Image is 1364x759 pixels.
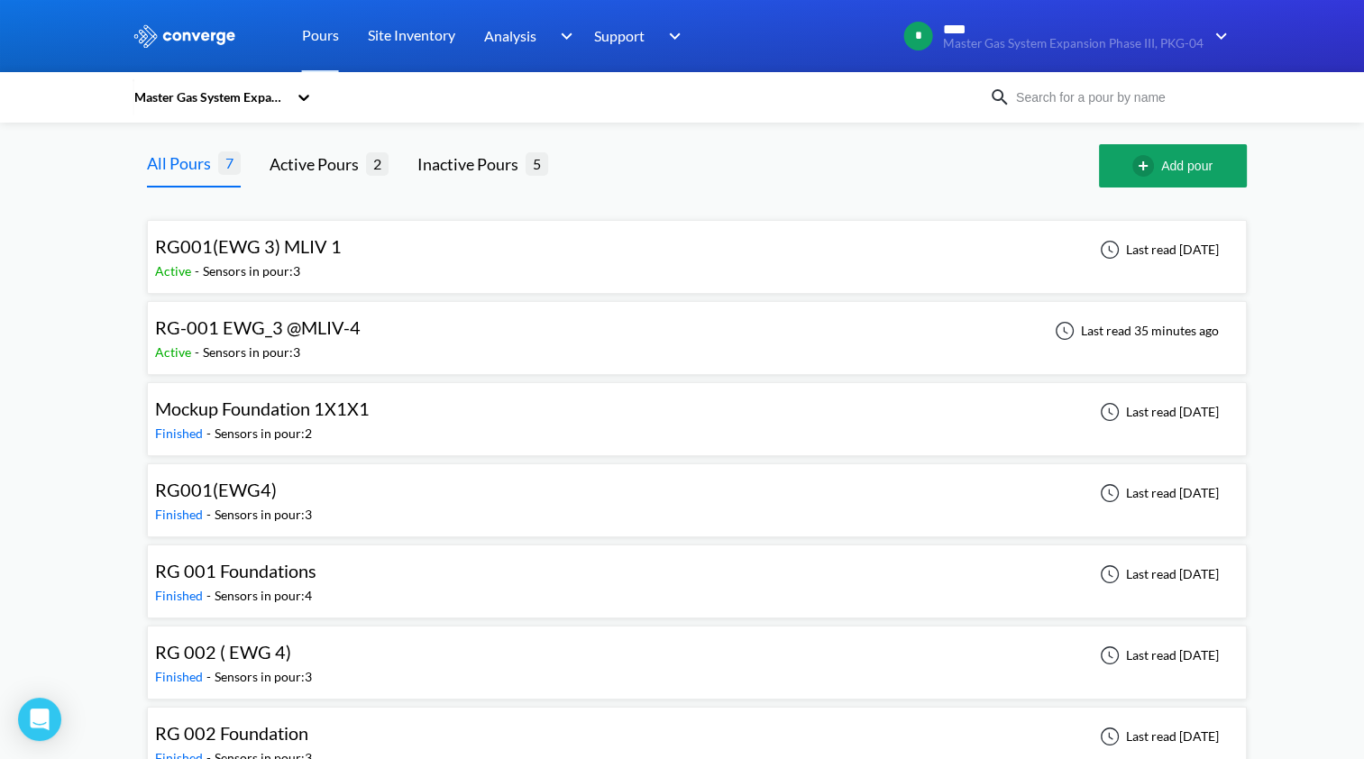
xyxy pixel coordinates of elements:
div: All Pours [147,151,218,176]
span: Active [155,263,195,279]
div: Open Intercom Messenger [18,698,61,741]
img: icon-search.svg [989,87,1011,108]
div: Master Gas System Expansion Phase III, PKG-04 [133,87,288,107]
div: Last read [DATE] [1090,482,1224,504]
span: - [206,669,215,684]
span: Active [155,344,195,360]
span: Finished [155,588,206,603]
img: downArrow.svg [657,25,686,47]
span: Finished [155,669,206,684]
div: Sensors in pour: 3 [215,505,312,525]
a: Mockup Foundation 1X1X1Finished-Sensors in pour:2Last read [DATE] [147,403,1247,418]
span: RG001(EWG 3) MLIV 1 [155,235,342,257]
a: RG 002 ( EWG 4)Finished-Sensors in pour:3Last read [DATE] [147,646,1247,662]
span: 7 [218,151,241,174]
div: Last read 35 minutes ago [1045,320,1224,342]
div: Last read [DATE] [1090,726,1224,747]
a: RG 002 FoundationFinished-Sensors in pour:3Last read [DATE] [147,727,1247,743]
img: add-circle-outline.svg [1132,155,1161,177]
span: RG 002 ( EWG 4) [155,641,291,663]
div: Sensors in pour: 3 [215,667,312,687]
span: Support [594,24,645,47]
span: Analysis [484,24,536,47]
div: Inactive Pours [417,151,526,177]
div: Last read [DATE] [1090,401,1224,423]
div: Sensors in pour: 3 [203,261,300,281]
span: - [206,588,215,603]
a: RG001(EWG4)Finished-Sensors in pour:3Last read [DATE] [147,484,1247,499]
div: Sensors in pour: 2 [215,424,312,444]
a: RG 001 FoundationsFinished-Sensors in pour:4Last read [DATE] [147,565,1247,581]
input: Search for a pour by name [1011,87,1229,107]
div: Active Pours [270,151,366,177]
img: logo_ewhite.svg [133,24,237,48]
span: - [206,425,215,441]
span: - [195,344,203,360]
span: - [195,263,203,279]
div: Last read [DATE] [1090,239,1224,261]
span: 2 [366,152,389,175]
span: RG001(EWG4) [155,479,277,500]
span: Finished [155,507,206,522]
span: Master Gas System Expansion Phase III, PKG-04 [943,37,1204,50]
img: downArrow.svg [548,25,577,47]
a: RG001(EWG 3) MLIV 1Active-Sensors in pour:3Last read [DATE] [147,241,1247,256]
span: RG 002 Foundation [155,722,308,744]
div: Sensors in pour: 4 [215,586,312,606]
div: Last read [DATE] [1090,645,1224,666]
button: Add pour [1099,144,1247,187]
div: Last read [DATE] [1090,563,1224,585]
span: RG-001 EWG_3 @MLIV-4 [155,316,361,338]
span: 5 [526,152,548,175]
span: Mockup Foundation 1X1X1 [155,398,370,419]
span: RG 001 Foundations [155,560,316,581]
span: Finished [155,425,206,441]
img: downArrow.svg [1204,25,1232,47]
span: - [206,507,215,522]
a: RG-001 EWG_3 @MLIV-4Active-Sensors in pour:3Last read 35 minutes ago [147,322,1247,337]
div: Sensors in pour: 3 [203,343,300,362]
